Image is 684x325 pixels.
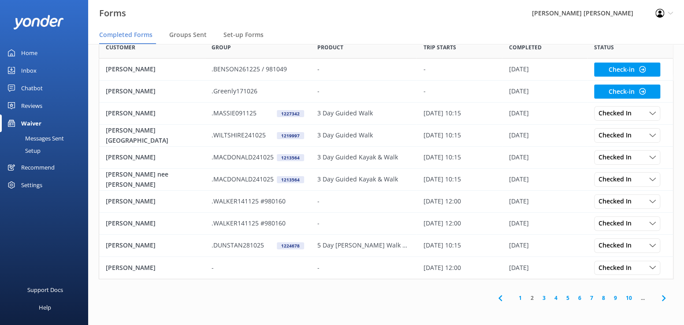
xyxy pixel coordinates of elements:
span: Checked In [598,174,637,184]
span: Checked In [598,108,637,118]
p: [DATE] [509,240,528,250]
div: row [99,169,673,191]
a: 4 [550,294,562,302]
span: Checked In [598,263,637,273]
div: row [99,59,673,81]
p: [PERSON_NAME] [106,64,156,74]
div: row [99,191,673,213]
div: 1213564 [277,154,304,161]
span: Group [212,43,231,52]
div: 1227342 [277,110,304,117]
p: [PERSON_NAME] [106,152,156,162]
div: 1224678 [277,242,304,249]
p: [DATE] [509,152,528,162]
a: 8 [598,294,610,302]
p: .MASSIE091125 [212,108,256,118]
p: .WALKER141125 #980160 [212,218,286,228]
span: Completed [509,43,541,52]
div: Setup [5,144,41,157]
div: Settings [21,176,42,194]
span: Checked In [598,218,637,228]
span: Product [317,43,343,52]
p: - [317,86,320,96]
p: .WALKER141125 #980160 [212,196,286,206]
div: Chatbot [21,79,43,97]
p: 3 Day Guided Kayak & Walk [317,152,398,162]
p: [DATE] 12:00 [423,218,461,228]
p: [DATE] [509,108,528,118]
div: row [99,147,673,169]
div: 1213564 [277,176,304,183]
p: 3 Day Guided Walk [317,130,373,140]
button: Check-in [594,85,660,99]
p: .Greenly171026 [212,86,257,96]
p: - [317,64,320,74]
p: - [317,263,320,273]
p: .WILTSHIRE241025 [212,130,266,140]
p: [PERSON_NAME] [106,240,156,250]
p: - [423,86,425,96]
p: [DATE] [509,86,528,96]
div: Help [39,299,51,316]
div: row [99,81,673,103]
div: Home [21,44,37,62]
span: Customer [106,43,135,52]
p: [DATE] 10:15 [423,174,461,184]
p: [DATE] [509,196,528,206]
a: Messages Sent [5,132,88,144]
img: yonder-white-logo.png [13,15,64,30]
p: - [423,64,425,74]
a: 1 [514,294,526,302]
span: Checked In [598,130,637,140]
p: [PERSON_NAME][GEOGRAPHIC_DATA] [106,126,198,145]
p: [DATE] [509,218,528,228]
a: 9 [610,294,621,302]
div: Messages Sent [5,132,64,144]
p: .MACDONALD241025 [212,174,274,184]
span: Checked In [598,240,637,250]
span: Checked In [598,196,637,206]
p: 3 Day Guided Kayak & Walk [317,174,398,184]
span: Checked In [598,152,637,162]
p: [DATE] [509,174,528,184]
a: 5 [562,294,574,302]
p: [DATE] [509,130,528,140]
p: - [317,196,320,206]
p: [PERSON_NAME] [106,108,156,118]
span: ... [636,294,649,302]
div: grid [99,59,673,279]
p: [DATE] 12:00 [423,196,461,206]
p: 3 Day Guided Walk [317,108,373,118]
p: [DATE] 10:15 [423,130,461,140]
div: row [99,235,673,257]
span: Groups Sent [169,30,207,39]
div: 1219997 [277,132,304,139]
span: Set-up Forms [223,30,264,39]
p: [PERSON_NAME] [106,86,156,96]
div: Support Docs [27,281,63,299]
div: Inbox [21,62,37,79]
p: .DUNSTAN281025 [212,240,264,250]
p: [PERSON_NAME] [106,263,156,273]
a: 2 [526,294,538,302]
p: [DATE] 10:15 [423,240,461,250]
a: 3 [538,294,550,302]
div: Recommend [21,159,55,176]
div: Reviews [21,97,42,114]
p: [DATE] 10:15 [423,152,461,162]
span: Trip starts [423,43,456,52]
p: [PERSON_NAME] [106,218,156,228]
p: [DATE] 10:15 [423,108,461,118]
div: row [99,103,673,125]
a: 7 [586,294,598,302]
p: [DATE] [509,64,528,74]
div: row [99,257,673,279]
span: Completed Forms [99,30,152,39]
p: [PERSON_NAME] [106,196,156,206]
p: - [317,218,320,228]
p: [DATE] 12:00 [423,263,461,273]
a: 10 [621,294,636,302]
p: [DATE] [509,263,528,273]
p: 5 Day [PERSON_NAME] Walk HOT DEAL [317,240,410,250]
p: .BENSON261225 / 981049 [212,64,287,74]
